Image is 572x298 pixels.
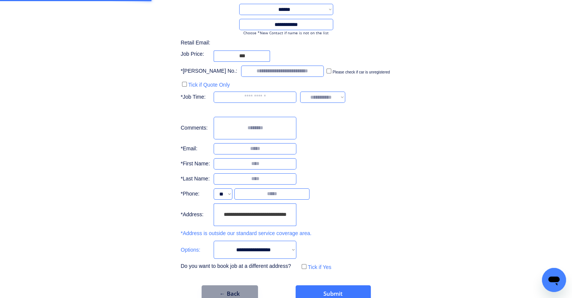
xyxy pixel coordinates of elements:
[239,30,333,35] div: Choose *New Contact if name is not on the list
[181,263,296,270] div: Do you want to book job at a different address?
[181,230,311,237] div: *Address is outside our standard service coverage area.
[332,70,390,74] label: Please check if car is unregistered
[181,246,210,254] div: Options:
[181,67,237,75] div: *[PERSON_NAME] No.:
[188,82,230,88] label: Tick if Quote Only
[181,211,210,219] div: *Address:
[181,124,210,132] div: Comments:
[181,190,210,198] div: *Phone:
[181,93,210,101] div: *Job Time:
[181,145,210,153] div: *Email:
[308,264,331,270] label: Tick if Yes
[542,268,566,292] iframe: Button to launch messaging window
[181,39,218,47] div: Retail Email:
[181,50,210,58] div: Job Price:
[181,160,210,168] div: *First Name:
[181,175,210,183] div: *Last Name:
